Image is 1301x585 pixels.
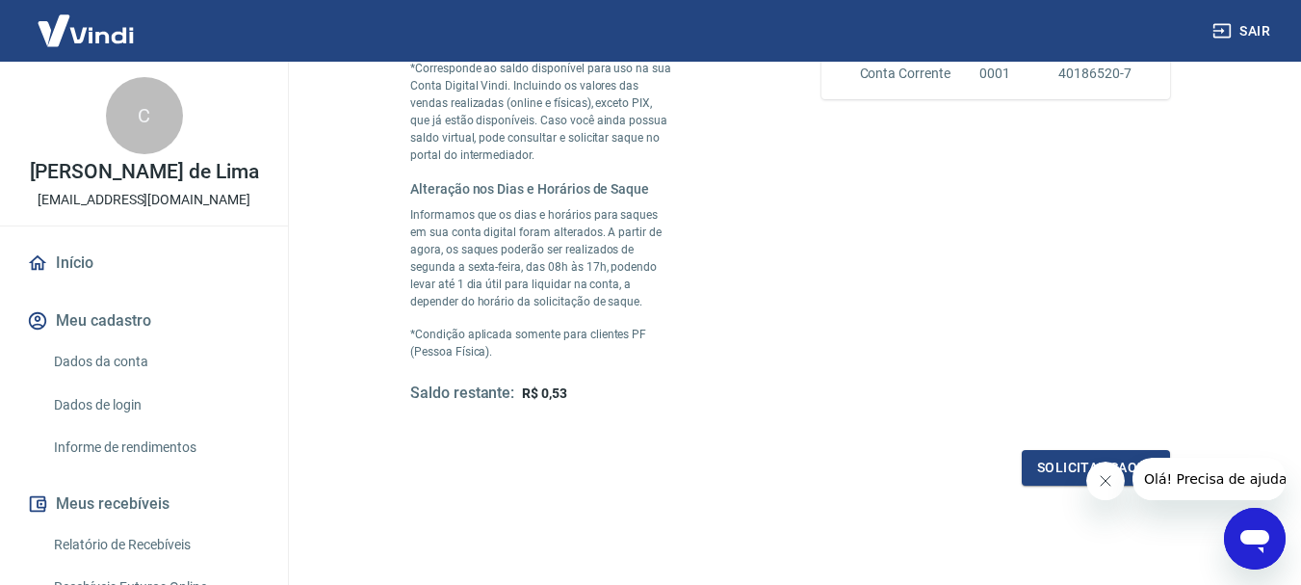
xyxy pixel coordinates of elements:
div: C [106,77,183,154]
a: Dados da conta [46,342,265,382]
p: *Corresponde ao saldo disponível para uso na sua Conta Digital Vindi. Incluindo os valores das ve... [410,60,672,164]
h6: Conta Corrente [860,64,950,84]
span: Olá! Precisa de ajuda? [12,13,162,29]
h6: Alteração nos Dias e Horários de Saque [410,179,672,199]
iframe: Fechar mensagem [1086,462,1125,500]
a: Relatório de Recebíveis [46,525,265,565]
a: Dados de login [46,386,265,425]
p: *Condição aplicada somente para clientes PF (Pessoa Física). [410,326,672,360]
h6: 40186520-7 [1058,64,1132,84]
img: Vindi [23,1,148,60]
a: Informe de rendimentos [46,428,265,467]
p: [PERSON_NAME] de Lima [30,162,259,182]
p: Informamos que os dias e horários para saques em sua conta digital foram alterados. A partir de a... [410,206,672,310]
button: Meus recebíveis [23,483,265,525]
h6: 0001 [979,64,1029,84]
a: Início [23,242,265,284]
h5: Saldo restante: [410,384,514,404]
button: Meu cadastro [23,300,265,342]
button: Solicitar saque [1022,450,1170,486]
iframe: Botão para abrir a janela de mensagens [1224,508,1286,570]
button: Sair [1209,13,1278,49]
iframe: Mensagem da empresa [1132,458,1286,500]
p: [EMAIL_ADDRESS][DOMAIN_NAME] [38,190,250,210]
span: R$ 0,53 [522,386,567,401]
